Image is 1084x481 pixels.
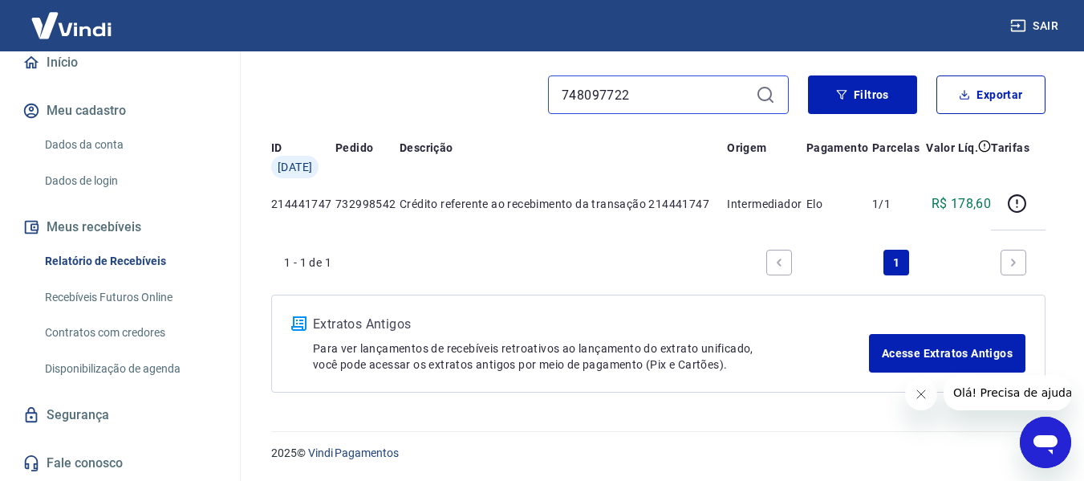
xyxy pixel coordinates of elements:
a: Relatório de Recebíveis [39,245,221,278]
iframe: Mensagem da empresa [944,375,1071,410]
a: Page 1 is your current page [883,250,909,275]
button: Meu cadastro [19,93,221,128]
a: Disponibilização de agenda [39,353,221,385]
p: Origem [727,140,766,156]
p: R$ 178,60 [932,194,992,214]
p: 732998542 [335,196,400,212]
p: Crédito referente ao recebimento da transação 214441747 [400,196,727,212]
img: ícone [291,316,307,331]
p: Para ver lançamentos de recebíveis retroativos ao lançamento do extrato unificado, você pode aces... [313,340,869,373]
button: Meus recebíveis [19,210,221,245]
iframe: Fechar mensagem [905,378,937,410]
p: Parcelas [872,140,920,156]
p: 214441747 [271,196,335,212]
p: 2025 © [271,445,1045,462]
a: Dados da conta [39,128,221,161]
a: Início [19,45,221,80]
p: ID [271,140,282,156]
span: Olá! Precisa de ajuda? [10,11,135,24]
button: Exportar [936,75,1045,114]
iframe: Botão para abrir a janela de mensagens [1020,417,1071,468]
input: Busque pelo número do pedido [562,83,749,107]
p: Tarifas [991,140,1029,156]
a: Recebíveis Futuros Online [39,281,221,314]
img: Vindi [19,1,124,50]
a: Vindi Pagamentos [308,446,399,459]
p: 1 - 1 de 1 [284,255,331,271]
button: Sair [1007,11,1065,41]
p: Intermediador [727,196,806,212]
a: Fale conosco [19,446,221,481]
span: [DATE] [278,159,312,175]
p: 1/1 [872,196,923,212]
p: Valor Líq. [926,140,978,156]
a: Contratos com credores [39,316,221,349]
p: Elo [806,196,872,212]
a: Segurança [19,397,221,433]
a: Previous page [766,250,792,275]
button: Filtros [808,75,917,114]
p: Extratos Antigos [313,315,869,334]
a: Acesse Extratos Antigos [869,334,1025,373]
p: Pedido [335,140,373,156]
p: Pagamento [806,140,869,156]
a: Dados de login [39,165,221,198]
a: Next page [1001,250,1026,275]
p: Descrição [400,140,453,156]
ul: Pagination [760,243,1033,282]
